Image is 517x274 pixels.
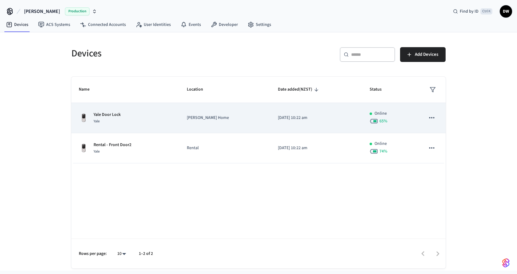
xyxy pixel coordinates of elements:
[278,85,320,94] span: Date added(NZST)
[500,6,511,17] span: DW
[375,110,387,117] p: Online
[379,118,387,124] span: 65 %
[71,47,255,60] h5: Devices
[139,251,153,257] p: 1–2 of 2
[187,145,263,151] p: Rental
[243,19,276,30] a: Settings
[415,51,438,59] span: Add Devices
[79,113,89,123] img: Yale Assure Touchscreen Wifi Smart Lock, Satin Nickel, Front
[131,19,176,30] a: User Identities
[187,115,263,121] p: [PERSON_NAME] Home
[480,8,492,14] span: Ctrl K
[502,258,510,268] img: SeamLogoGradient.69752ec5.svg
[460,8,479,14] span: Find by ID
[75,19,131,30] a: Connected Accounts
[79,251,107,257] p: Rows per page:
[94,149,100,154] span: Yale
[176,19,206,30] a: Events
[33,19,75,30] a: ACS Systems
[79,85,98,94] span: Name
[278,145,355,151] p: [DATE] 10:22 am
[94,119,100,124] span: Yale
[448,6,497,17] div: Find by IDCtrl K
[79,143,89,153] img: Yale Assure Touchscreen Wifi Smart Lock, Satin Nickel, Front
[206,19,243,30] a: Developer
[400,47,446,62] button: Add Devices
[187,85,211,94] span: Location
[24,8,60,15] span: [PERSON_NAME]
[370,85,390,94] span: Status
[278,115,355,121] p: [DATE] 10:22 am
[94,112,121,118] p: Yale Door Lock
[114,249,129,258] div: 10
[500,5,512,18] button: DW
[65,7,90,15] span: Production
[1,19,33,30] a: Devices
[379,148,387,154] span: 74 %
[375,141,387,147] p: Online
[71,77,446,163] table: sticky table
[94,142,131,148] p: Rental - Front Door2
